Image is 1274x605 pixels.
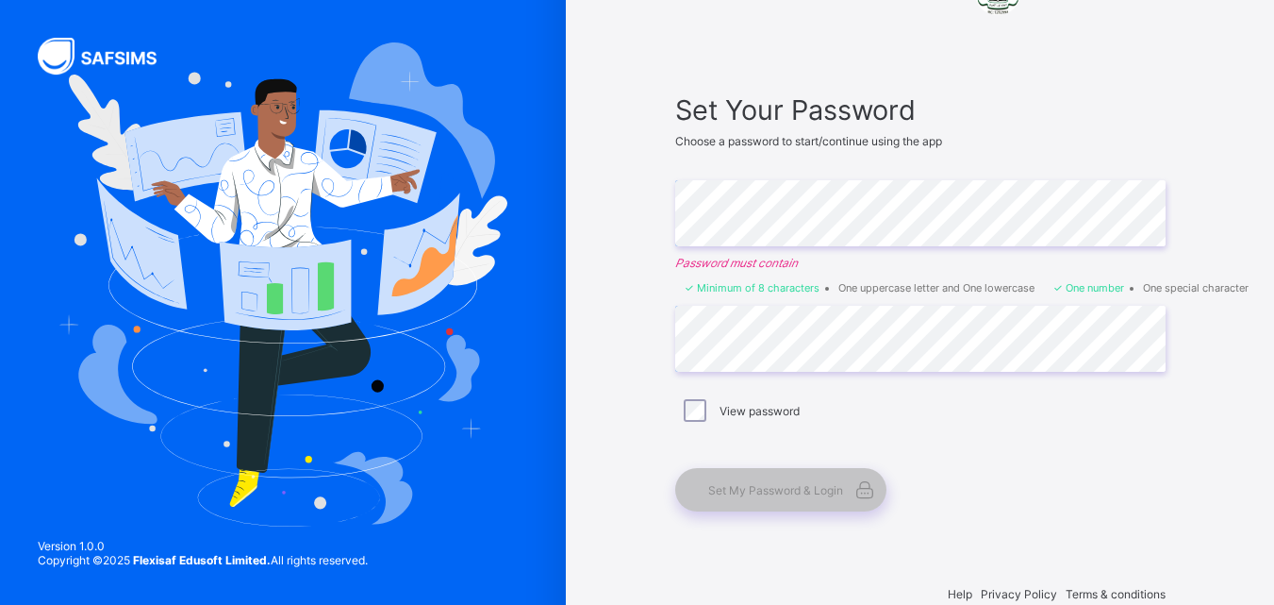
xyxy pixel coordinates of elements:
span: Help [948,587,972,601]
img: Hero Image [58,42,507,526]
li: One special character [1143,281,1249,294]
li: One uppercase letter and One lowercase [838,281,1034,294]
img: SAFSIMS Logo [38,38,179,75]
em: Password must contain [675,256,1166,270]
span: Version 1.0.0 [38,539,368,553]
li: Minimum of 8 characters [685,281,819,294]
span: Choose a password to start/continue using the app [675,134,942,148]
span: Terms & conditions [1066,587,1166,601]
span: Set My Password & Login [708,483,843,497]
li: One number [1053,281,1124,294]
strong: Flexisaf Edusoft Limited. [133,553,271,567]
label: View password [720,404,800,418]
span: Set Your Password [675,93,1166,126]
span: Copyright © 2025 All rights reserved. [38,553,368,567]
span: Privacy Policy [981,587,1057,601]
